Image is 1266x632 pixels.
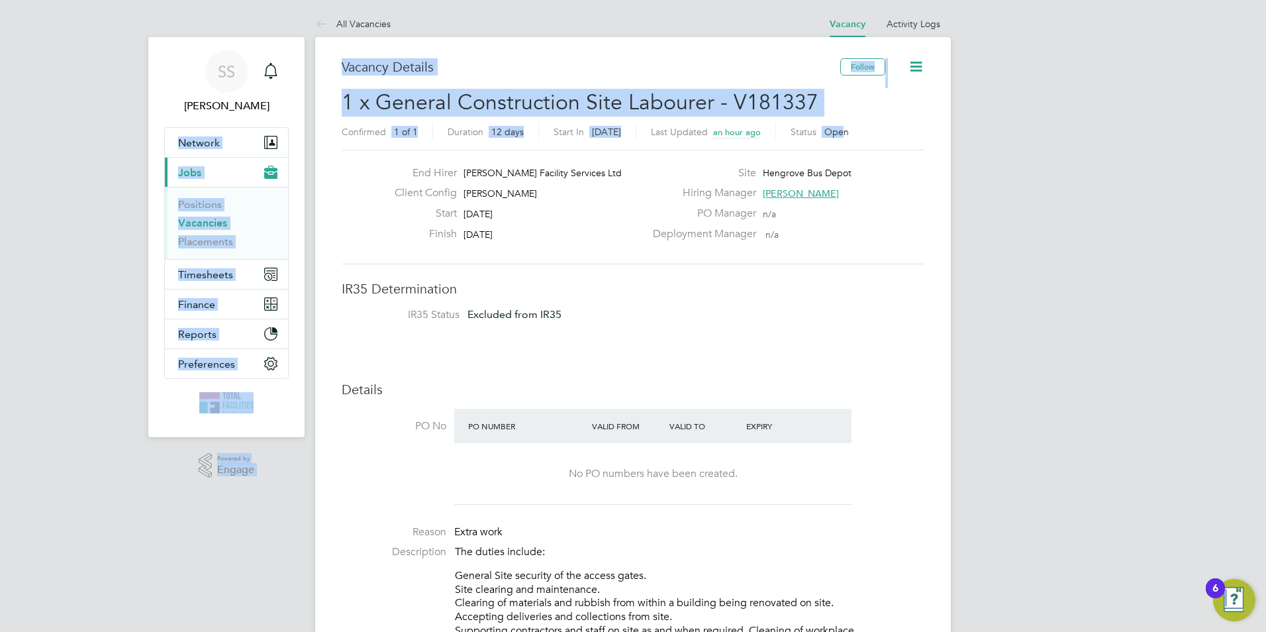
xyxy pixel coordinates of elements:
[651,126,708,138] label: Last Updated
[217,464,254,476] span: Engage
[178,198,222,211] a: Positions
[1212,588,1218,606] div: 6
[743,414,820,438] div: Expiry
[384,166,457,180] label: End Hirer
[454,525,503,539] span: Extra work
[164,392,289,413] a: Go to home page
[342,419,446,433] label: PO No
[165,319,288,348] button: Reports
[178,136,220,149] span: Network
[165,349,288,378] button: Preferences
[342,525,446,539] label: Reason
[455,545,924,559] p: The duties include:
[178,358,235,370] span: Preferences
[217,453,254,464] span: Powered by
[199,392,254,413] img: tfrecruitment-logo-retina.png
[178,217,227,229] a: Vacancies
[165,187,288,259] div: Jobs
[199,453,255,478] a: Powered byEngage
[791,126,816,138] label: Status
[218,63,235,80] span: SS
[355,308,460,322] label: IR35 Status
[165,290,288,319] button: Finance
[763,187,839,199] span: [PERSON_NAME]
[840,58,885,76] button: Follow
[467,308,561,321] span: Excluded from IR35
[342,58,840,76] h3: Vacancy Details
[164,98,289,114] span: Sam Skinner
[554,126,584,138] label: Start In
[384,207,457,221] label: Start
[666,414,744,438] div: Valid To
[645,186,756,200] label: Hiring Manager
[178,328,217,341] span: Reports
[342,381,924,398] h3: Details
[394,126,418,138] span: 1 of 1
[491,126,524,138] span: 12 days
[342,89,818,115] span: 1 x General Construction Site Labourer - V181337
[887,18,940,30] a: Activity Logs
[463,187,537,199] span: [PERSON_NAME]
[342,545,446,559] label: Description
[448,126,483,138] label: Duration
[148,37,305,437] nav: Main navigation
[178,268,233,281] span: Timesheets
[178,235,233,248] a: Placements
[165,128,288,157] button: Network
[342,280,924,297] h3: IR35 Determination
[713,127,761,138] span: an hour ago
[178,166,201,179] span: Jobs
[645,207,756,221] label: PO Manager
[763,167,852,179] span: Hengrove Bus Depot
[463,208,493,220] span: [DATE]
[463,229,493,240] span: [DATE]
[165,158,288,187] button: Jobs
[830,19,865,30] a: Vacancy
[164,50,289,114] a: SS[PERSON_NAME]
[342,126,386,138] label: Confirmed
[763,208,776,220] span: n/a
[765,229,779,240] span: n/a
[384,227,457,241] label: Finish
[645,166,756,180] label: Site
[824,126,849,138] span: Open
[315,18,391,30] a: All Vacancies
[465,414,589,438] div: PO Number
[463,167,622,179] span: [PERSON_NAME] Facility Services Ltd
[645,227,756,241] label: Deployment Manager
[1213,579,1255,621] button: Open Resource Center, 6 new notifications
[467,467,838,481] div: No PO numbers have been created.
[178,298,215,311] span: Finance
[589,414,666,438] div: Valid From
[165,260,288,289] button: Timesheets
[384,186,457,200] label: Client Config
[592,126,621,138] span: [DATE]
